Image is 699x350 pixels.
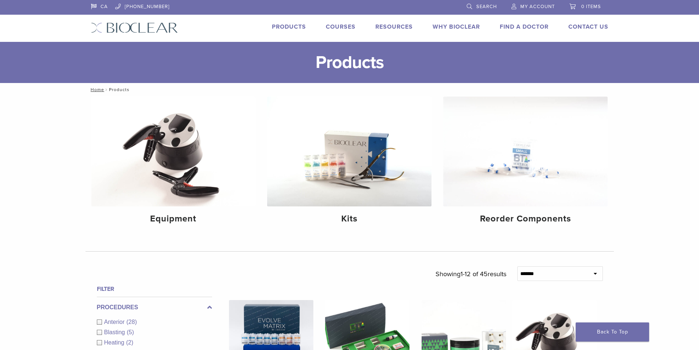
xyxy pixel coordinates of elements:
h4: Reorder Components [449,212,602,225]
a: Back To Top [576,322,649,342]
a: Products [272,23,306,30]
a: Kits [267,97,432,230]
a: Reorder Components [443,97,608,230]
span: (2) [126,339,134,346]
img: Equipment [91,97,256,206]
span: (28) [127,319,137,325]
nav: Products [85,83,614,96]
a: Contact Us [568,23,608,30]
span: Anterior [104,319,127,325]
h4: Equipment [97,212,250,225]
span: Blasting [104,329,127,335]
label: Procedures [97,303,212,312]
img: Kits [267,97,432,206]
a: Courses [326,23,356,30]
span: My Account [520,4,555,10]
img: Reorder Components [443,97,608,206]
span: (5) [127,329,134,335]
a: Home [88,87,104,92]
a: Why Bioclear [433,23,480,30]
a: Resources [375,23,413,30]
h4: Filter [97,285,212,293]
a: Equipment [91,97,256,230]
a: Find A Doctor [500,23,549,30]
span: 1-12 of 45 [460,270,488,278]
p: Showing results [436,266,506,282]
h4: Kits [273,212,426,225]
span: Search [476,4,497,10]
span: 0 items [581,4,601,10]
span: / [104,88,109,91]
span: Heating [104,339,126,346]
img: Bioclear [91,22,178,33]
